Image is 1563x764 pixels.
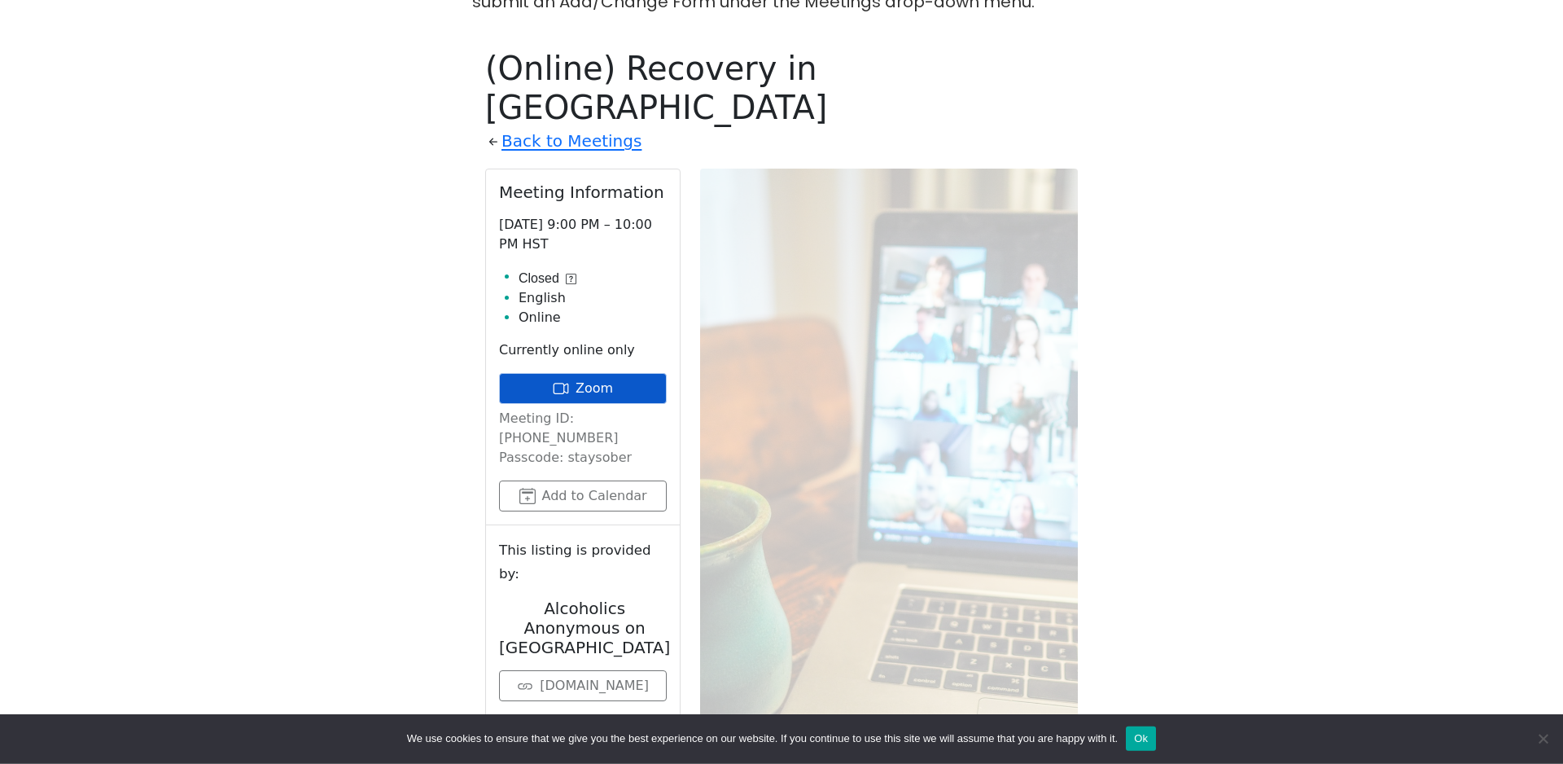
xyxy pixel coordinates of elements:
li: English [519,288,667,308]
p: Currently online only [499,340,667,360]
li: Online [519,308,667,327]
button: Closed [519,269,576,288]
p: [DATE] 9:00 PM – 10:00 PM HST [499,215,667,254]
h2: Alcoholics Anonymous on [GEOGRAPHIC_DATA] [499,599,670,657]
h1: (Online) Recovery in [GEOGRAPHIC_DATA] [485,49,1078,127]
span: We use cookies to ensure that we give you the best experience on our website. If you continue to ... [407,731,1118,747]
p: Meeting ID: [PHONE_NUMBER] Passcode: staysober [499,409,667,468]
a: Zoom [499,373,667,404]
button: Ok [1126,727,1156,751]
a: [DOMAIN_NAME] [499,670,667,701]
span: No [1535,731,1551,747]
small: This listing is provided by: [499,538,667,586]
a: Back to Meetings [501,127,641,156]
h2: Meeting Information [499,182,667,202]
button: Add to Calendar [499,481,667,512]
span: Closed [519,269,559,288]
